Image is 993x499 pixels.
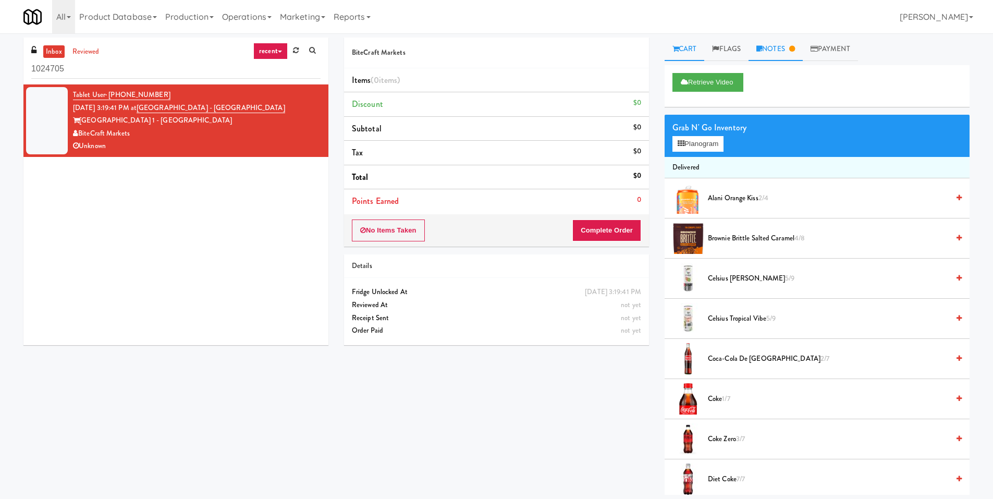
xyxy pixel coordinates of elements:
span: 2/4 [758,193,768,203]
li: Tablet User· [PHONE_NUMBER][DATE] 3:19:41 PM at[GEOGRAPHIC_DATA] - [GEOGRAPHIC_DATA][GEOGRAPHIC_D... [23,84,328,157]
span: Celsius Tropical Vibe [708,312,949,325]
div: Reviewed At [352,299,641,312]
span: not yet [621,313,641,323]
a: reviewed [70,45,102,58]
span: not yet [621,300,641,310]
div: Coca-Cola de [GEOGRAPHIC_DATA]2/7 [704,352,962,366]
ng-pluralize: items [379,74,398,86]
a: Notes [749,38,803,61]
span: Celsius [PERSON_NAME] [708,272,949,285]
div: Diet Coke7/7 [704,473,962,486]
h5: BiteCraft Markets [352,49,641,57]
a: inbox [43,45,65,58]
div: Celsius [PERSON_NAME]5/9 [704,272,962,285]
span: 1/7 [722,394,730,404]
div: Coke Zero3/7 [704,433,962,446]
span: 5/9 [785,273,794,283]
div: Grab N' Go Inventory [672,120,962,136]
div: Celsius Tropical Vibe5/9 [704,312,962,325]
a: Cart [665,38,705,61]
div: [DATE] 3:19:41 PM [585,286,641,299]
div: Fridge Unlocked At [352,286,641,299]
div: Alani Orange Kiss2/4 [704,192,962,205]
span: (0 ) [371,74,400,86]
li: Delivered [665,157,970,179]
span: Coke Zero [708,433,949,446]
div: Coke1/7 [704,393,962,406]
span: · [PHONE_NUMBER] [105,90,170,100]
span: Total [352,171,369,183]
span: not yet [621,325,641,335]
div: BiteCraft Markets [73,127,321,140]
div: $0 [633,96,641,109]
div: Order Paid [352,324,641,337]
span: Points Earned [352,195,399,207]
input: Search vision orders [31,59,321,79]
img: Micromart [23,8,42,26]
span: Items [352,74,400,86]
a: recent [253,43,288,59]
div: 0 [637,193,641,206]
a: Payment [803,38,858,61]
span: 5/9 [766,313,776,323]
span: 2/7 [820,354,829,363]
div: Receipt Sent [352,312,641,325]
span: 3/7 [736,434,745,444]
div: $0 [633,121,641,134]
span: Tax [352,147,363,159]
a: [GEOGRAPHIC_DATA] - [GEOGRAPHIC_DATA] [137,103,285,113]
div: $0 [633,145,641,158]
span: Coca-Cola de [GEOGRAPHIC_DATA] [708,352,949,366]
div: [GEOGRAPHIC_DATA] 1 - [GEOGRAPHIC_DATA] [73,114,321,127]
div: Details [352,260,641,273]
span: 7/7 [737,474,745,484]
a: Flags [704,38,749,61]
button: No Items Taken [352,220,425,241]
span: 4/8 [794,233,805,243]
span: Discount [352,98,383,110]
button: Complete Order [572,220,641,241]
span: [DATE] 3:19:41 PM at [73,103,137,113]
button: Retrieve Video [672,73,743,92]
div: $0 [633,169,641,182]
span: Brownie Brittle Salted Caramel [708,232,949,245]
span: Diet Coke [708,473,949,486]
button: Planogram [672,136,724,152]
div: Unknown [73,140,321,153]
span: Subtotal [352,123,382,135]
span: Coke [708,393,949,406]
span: Alani Orange Kiss [708,192,949,205]
a: Tablet User· [PHONE_NUMBER] [73,90,170,100]
div: Brownie Brittle Salted Caramel4/8 [704,232,962,245]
